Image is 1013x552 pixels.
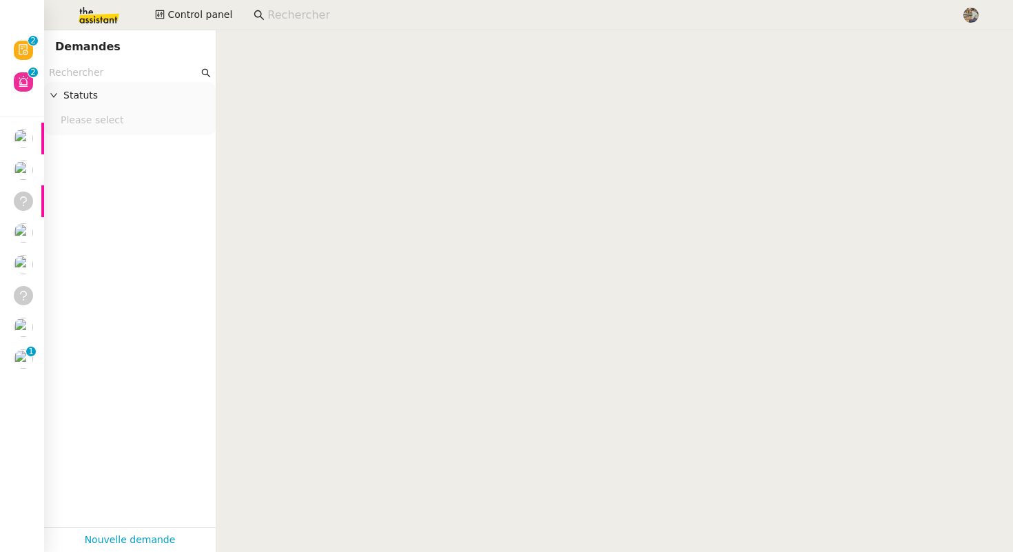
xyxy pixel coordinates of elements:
a: Nouvelle demande [85,532,176,548]
input: Rechercher [267,6,948,25]
img: 388bd129-7e3b-4cb1-84b4-92a3d763e9b7 [963,8,979,23]
div: Statuts [44,82,216,109]
img: users%2FAXgjBsdPtrYuxuZvIJjRexEdqnq2%2Favatar%2F1599931753966.jpeg [14,161,33,180]
img: users%2FHIWaaSoTa5U8ssS5t403NQMyZZE3%2Favatar%2Fa4be050e-05fa-4f28-bbe7-e7e8e4788720 [14,223,33,243]
nz-badge-sup: 1 [26,347,36,356]
p: 2 [30,68,36,80]
nz-badge-sup: 2 [28,68,38,77]
img: users%2FHIWaaSoTa5U8ssS5t403NQMyZZE3%2Favatar%2Fa4be050e-05fa-4f28-bbe7-e7e8e4788720 [14,318,33,337]
p: 2 [30,36,36,48]
span: Control panel [167,7,232,23]
nz-page-header-title: Demandes [55,37,121,57]
nz-badge-sup: 2 [28,36,38,45]
button: Control panel [147,6,241,25]
span: Statuts [63,88,210,103]
img: users%2FHIWaaSoTa5U8ssS5t403NQMyZZE3%2Favatar%2Fa4be050e-05fa-4f28-bbe7-e7e8e4788720 [14,349,33,369]
input: Rechercher [49,65,198,81]
p: 1 [28,347,34,359]
img: users%2FHIWaaSoTa5U8ssS5t403NQMyZZE3%2Favatar%2Fa4be050e-05fa-4f28-bbe7-e7e8e4788720 [14,129,33,148]
img: users%2FHIWaaSoTa5U8ssS5t403NQMyZZE3%2Favatar%2Fa4be050e-05fa-4f28-bbe7-e7e8e4788720 [14,255,33,274]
